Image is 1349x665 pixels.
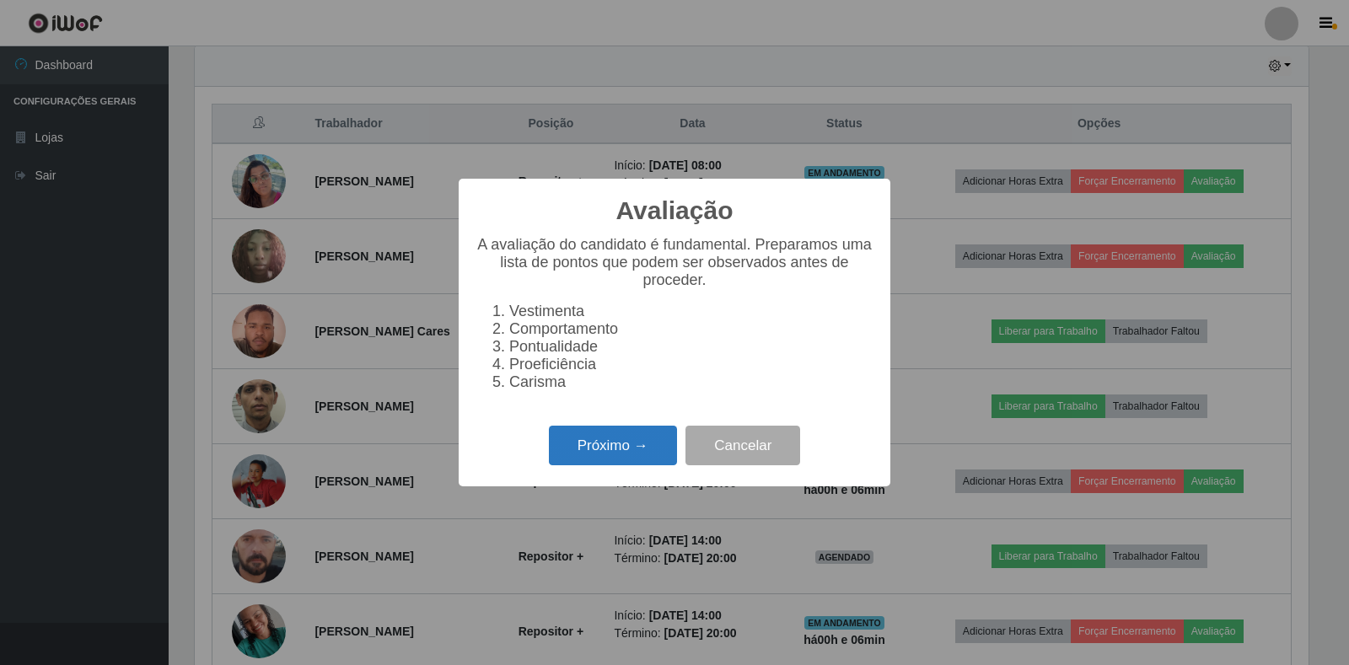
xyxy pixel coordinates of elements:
button: Cancelar [685,426,800,465]
li: Vestimenta [509,303,873,320]
li: Comportamento [509,320,873,338]
li: Pontualidade [509,338,873,356]
li: Proeficiência [509,356,873,373]
p: A avaliação do candidato é fundamental. Preparamos uma lista de pontos que podem ser observados a... [476,236,873,289]
li: Carisma [509,373,873,391]
h2: Avaliação [616,196,734,226]
button: Próximo → [549,426,677,465]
